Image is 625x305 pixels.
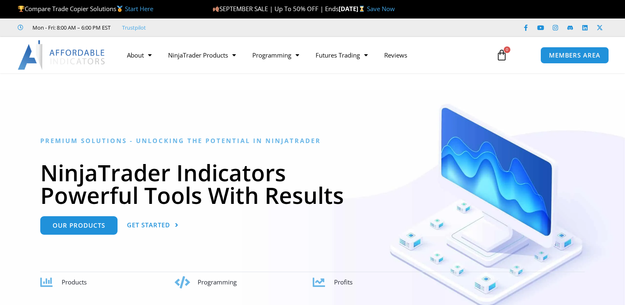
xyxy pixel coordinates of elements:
span: 0 [504,46,510,53]
a: Programming [244,46,307,65]
span: Profits [334,278,353,286]
strong: [DATE] [339,5,367,13]
a: NinjaTrader Products [160,46,244,65]
a: About [119,46,160,65]
a: Our Products [40,216,118,235]
span: MEMBERS AREA [549,52,600,58]
a: 0 [484,43,520,67]
a: Get Started [127,216,179,235]
img: 🥇 [117,6,123,12]
span: Products [62,278,87,286]
span: Compare Trade Copier Solutions [18,5,153,13]
a: MEMBERS AREA [540,47,609,64]
h1: NinjaTrader Indicators Powerful Tools With Results [40,161,585,206]
img: ⌛ [359,6,365,12]
a: Futures Trading [307,46,376,65]
nav: Menu [119,46,488,65]
span: Mon - Fri: 8:00 AM – 6:00 PM EST [30,23,111,32]
a: Start Here [125,5,153,13]
a: Reviews [376,46,415,65]
h6: Premium Solutions - Unlocking the Potential in NinjaTrader [40,137,585,145]
img: 🏆 [18,6,24,12]
span: Get Started [127,222,170,228]
a: Trustpilot [122,23,146,32]
img: 🍂 [213,6,219,12]
a: Save Now [367,5,395,13]
img: LogoAI | Affordable Indicators – NinjaTrader [18,40,106,70]
span: Our Products [53,222,105,229]
span: SEPTEMBER SALE | Up To 50% OFF | Ends [212,5,339,13]
span: Programming [198,278,237,286]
